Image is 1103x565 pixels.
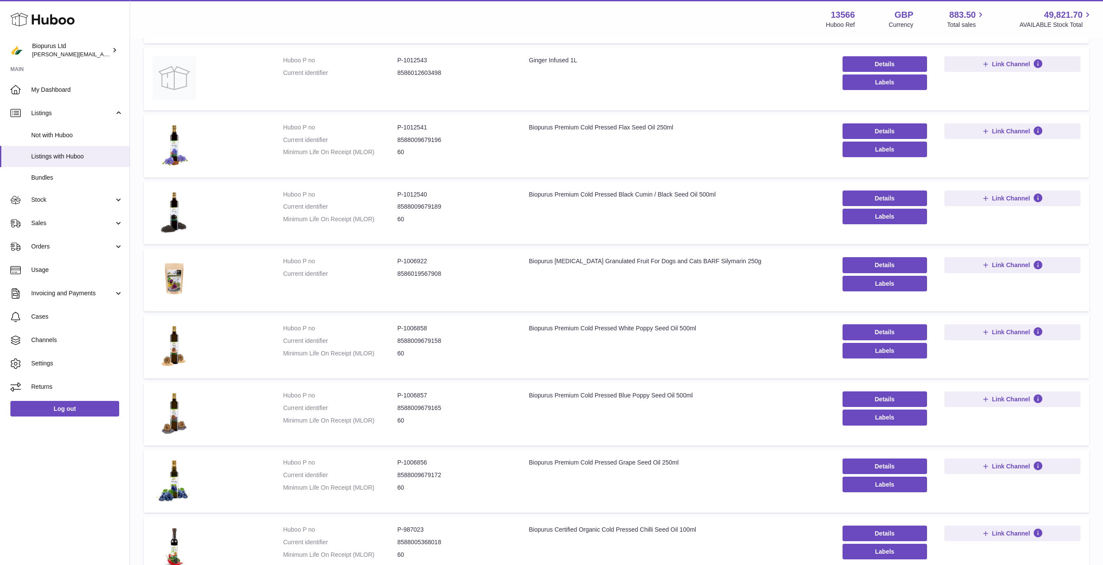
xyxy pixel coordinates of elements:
[889,21,914,29] div: Currency
[153,257,196,300] img: Biopurus Milk Thistle Granulated Fruit For Dogs and Cats BARF Silymarin 250g
[283,538,397,546] dt: Current identifier
[397,56,512,65] dd: P-1012543
[529,123,825,132] div: Biopurus Premium Cold Pressed Flax Seed Oil 250ml
[992,395,1030,403] span: Link Channel
[32,42,110,58] div: Biopurus Ltd
[32,51,174,58] span: [PERSON_NAME][EMAIL_ADDRESS][DOMAIN_NAME]
[944,324,1080,340] button: Link Channel
[529,190,825,199] div: Biopurus Premium Cold Pressed Black Cumin / Black Seed Oil 500ml
[529,56,825,65] div: Ginger Infused 1L
[283,148,397,156] dt: Minimum Life On Receipt (MLOR)
[843,209,927,224] button: Labels
[31,383,123,391] span: Returns
[283,416,397,425] dt: Minimum Life On Receipt (MLOR)
[843,544,927,559] button: Labels
[529,458,825,467] div: Biopurus Premium Cold Pressed Grape Seed Oil 250ml
[947,9,986,29] a: 883.50 Total sales
[283,471,397,479] dt: Current identifier
[10,401,119,416] a: Log out
[153,123,196,167] img: Biopurus Premium Cold Pressed Flax Seed Oil 250ml
[31,313,123,321] span: Cases
[31,219,114,227] span: Sales
[397,270,512,278] dd: 8586019567908
[153,56,196,100] img: Ginger Infused 1L
[283,215,397,223] dt: Minimum Life On Receipt (MLOR)
[397,136,512,144] dd: 8588009679196
[397,484,512,492] dd: 60
[843,526,927,541] a: Details
[397,349,512,358] dd: 60
[843,142,927,157] button: Labels
[843,324,927,340] a: Details
[397,471,512,479] dd: 8588009679172
[397,190,512,199] dd: P-1012540
[283,391,397,400] dt: Huboo P no
[31,109,114,117] span: Listings
[992,194,1030,202] span: Link Channel
[283,56,397,65] dt: Huboo P no
[529,391,825,400] div: Biopurus Premium Cold Pressed Blue Poppy Seed Oil 500ml
[944,458,1080,474] button: Link Channel
[843,458,927,474] a: Details
[843,391,927,407] a: Details
[895,9,913,21] strong: GBP
[31,242,114,251] span: Orders
[944,123,1080,139] button: Link Channel
[397,203,512,211] dd: 8588009679189
[283,458,397,467] dt: Huboo P no
[944,257,1080,273] button: Link Channel
[31,174,123,182] span: Bundles
[992,127,1030,135] span: Link Channel
[153,324,196,368] img: Biopurus Premium Cold Pressed White Poppy Seed Oil 500ml
[283,337,397,345] dt: Current identifier
[283,349,397,358] dt: Minimum Life On Receipt (MLOR)
[843,123,927,139] a: Details
[397,404,512,412] dd: 8588009679165
[992,261,1030,269] span: Link Channel
[397,148,512,156] dd: 60
[283,190,397,199] dt: Huboo P no
[397,324,512,333] dd: P-1006858
[843,257,927,273] a: Details
[843,410,927,425] button: Labels
[529,324,825,333] div: Biopurus Premium Cold Pressed White Poppy Seed Oil 500ml
[397,257,512,265] dd: P-1006922
[283,484,397,492] dt: Minimum Life On Receipt (MLOR)
[10,44,23,57] img: peter@biopurus.co.uk
[31,86,123,94] span: My Dashboard
[283,123,397,132] dt: Huboo P no
[31,359,123,368] span: Settings
[397,538,512,546] dd: 8588005368018
[283,136,397,144] dt: Current identifier
[153,458,196,502] img: Biopurus Premium Cold Pressed Grape Seed Oil 250ml
[992,328,1030,336] span: Link Channel
[529,526,825,534] div: Biopurus Certified Organic Cold Pressed Chilli Seed Oil 100ml
[944,391,1080,407] button: Link Channel
[153,190,196,234] img: Biopurus Premium Cold Pressed Black Cumin / Black Seed Oil 500ml
[397,551,512,559] dd: 60
[283,551,397,559] dt: Minimum Life On Receipt (MLOR)
[31,196,114,204] span: Stock
[283,270,397,278] dt: Current identifier
[31,131,123,139] span: Not with Huboo
[283,257,397,265] dt: Huboo P no
[992,462,1030,470] span: Link Channel
[397,215,512,223] dd: 60
[1019,21,1093,29] span: AVAILABLE Stock Total
[153,391,196,435] img: Biopurus Premium Cold Pressed Blue Poppy Seed Oil 500ml
[283,526,397,534] dt: Huboo P no
[843,74,927,90] button: Labels
[944,526,1080,541] button: Link Channel
[947,21,986,29] span: Total sales
[31,289,114,297] span: Invoicing and Payments
[283,203,397,211] dt: Current identifier
[397,337,512,345] dd: 8588009679158
[826,21,855,29] div: Huboo Ref
[283,69,397,77] dt: Current identifier
[31,266,123,274] span: Usage
[529,257,825,265] div: Biopurus [MEDICAL_DATA] Granulated Fruit For Dogs and Cats BARF Silymarin 250g
[831,9,855,21] strong: 13566
[843,56,927,72] a: Details
[31,336,123,344] span: Channels
[944,56,1080,72] button: Link Channel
